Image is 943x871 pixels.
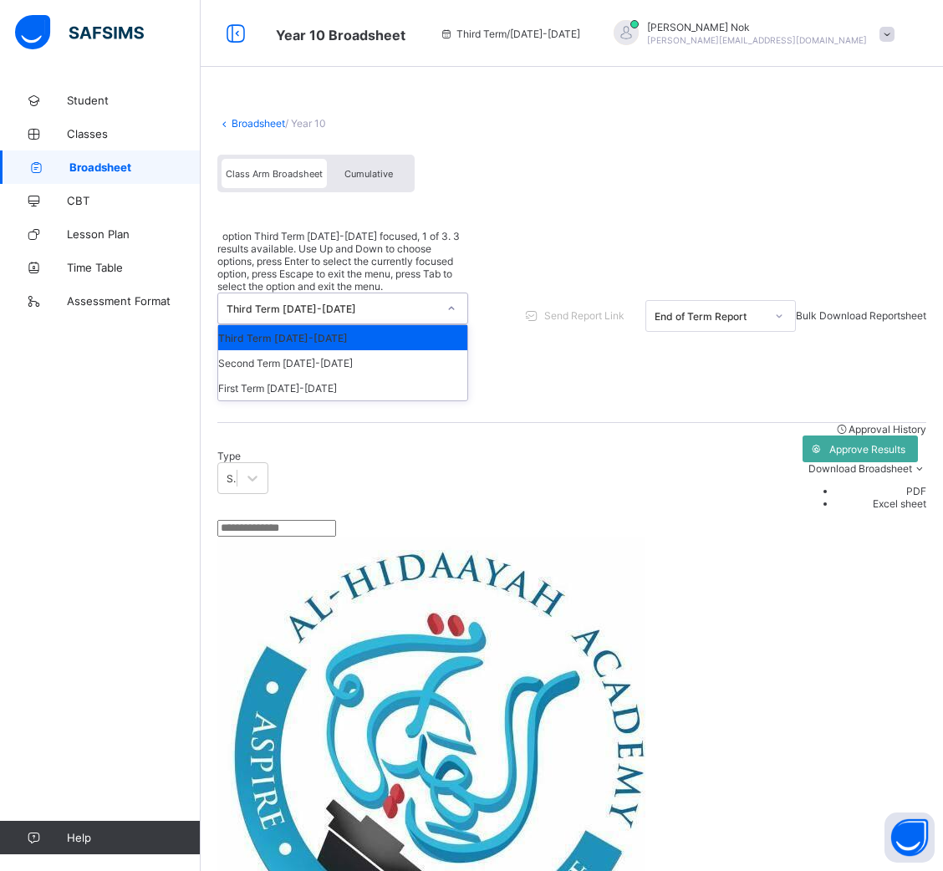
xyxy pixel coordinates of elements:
span: Cumulative [344,168,393,180]
span: Time Table [67,261,201,274]
span: Help [67,831,200,844]
span: [PERSON_NAME] Nok [647,21,867,33]
div: First Term [DATE]-[DATE] [218,375,467,400]
li: dropdown-list-item-text-1 [836,497,926,510]
span: [PERSON_NAME][EMAIL_ADDRESS][DOMAIN_NAME] [647,35,867,45]
div: End of Term Report [655,309,765,322]
span: Send Report Link [544,309,624,322]
span: Broadsheet [69,160,201,174]
div: Second Term [DATE]-[DATE] [218,350,467,375]
a: Broadsheet [232,117,285,130]
div: Third Term [DATE]-[DATE] [227,303,437,315]
li: dropdown-list-item-text-0 [836,485,926,497]
span: Approve Results [829,443,905,456]
button: Open asap [884,812,935,863]
span: Class Arm Broadsheet [276,27,405,43]
div: Third Term [DATE]-[DATE] [218,325,467,350]
span: Approval History [849,423,926,435]
span: Class Arm Broadsheet [226,168,323,180]
span: / Year 10 [285,117,326,130]
span: CBT [67,194,201,207]
div: EzraNok [597,20,903,48]
span: Student [67,94,201,107]
span: Bulk Download Reportsheet [796,309,926,322]
span: session/term information [440,28,580,40]
span: Download Broadsheet [808,462,912,475]
span: Type [217,450,241,462]
span: option Third Term [DATE]-[DATE] focused, 1 of 3. 3 results available. Use Up and Down to choose o... [217,230,460,293]
span: Assessment Format [67,294,201,308]
span: Lesson Plan [67,227,201,241]
div: Subject score [227,471,238,484]
span: Classes [67,127,201,140]
img: safsims [15,15,144,50]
